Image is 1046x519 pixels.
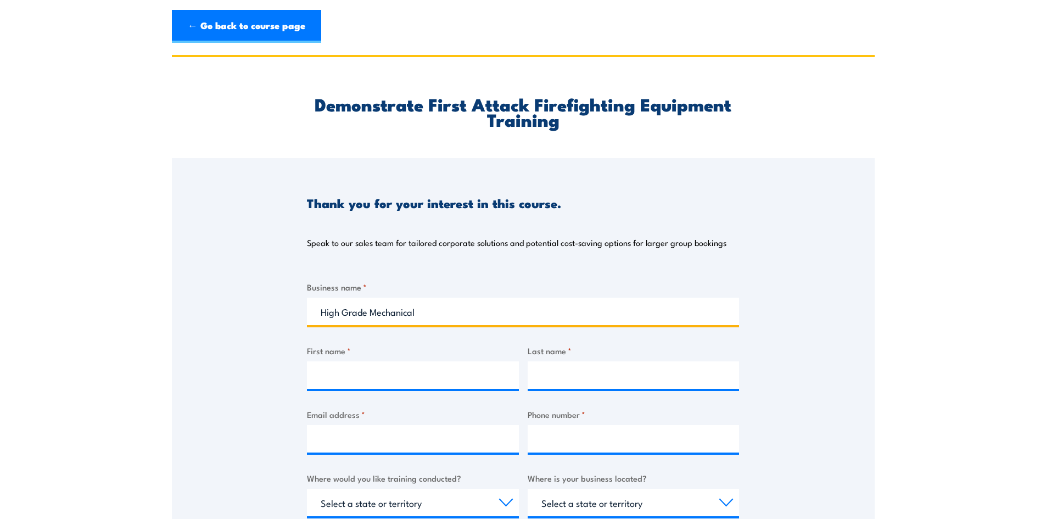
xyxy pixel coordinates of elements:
label: Phone number [528,408,740,421]
a: ← Go back to course page [172,10,321,43]
label: Where would you like training conducted? [307,472,519,484]
label: Last name [528,344,740,357]
h3: Thank you for your interest in this course. [307,197,561,209]
label: First name [307,344,519,357]
label: Email address [307,408,519,421]
h2: Demonstrate First Attack Firefighting Equipment Training [307,96,739,127]
label: Business name [307,281,739,293]
label: Where is your business located? [528,472,740,484]
p: Speak to our sales team for tailored corporate solutions and potential cost-saving options for la... [307,237,726,248]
